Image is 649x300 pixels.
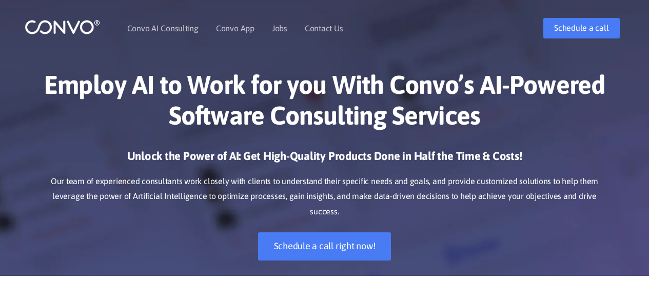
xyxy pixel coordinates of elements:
[258,232,391,261] a: Schedule a call right now!
[40,174,609,220] p: Our team of experienced consultants work closely with clients to understand their specific needs ...
[216,24,254,32] a: Convo App
[40,69,609,138] h1: Employ AI to Work for you With Convo’s AI-Powered Software Consulting Services
[272,24,287,32] a: Jobs
[305,24,343,32] a: Contact Us
[127,24,199,32] a: Convo AI Consulting
[40,149,609,171] h3: Unlock the Power of AI: Get High-Quality Products Done in Half the Time & Costs!
[543,18,619,38] a: Schedule a call
[25,19,100,35] img: logo_1.png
